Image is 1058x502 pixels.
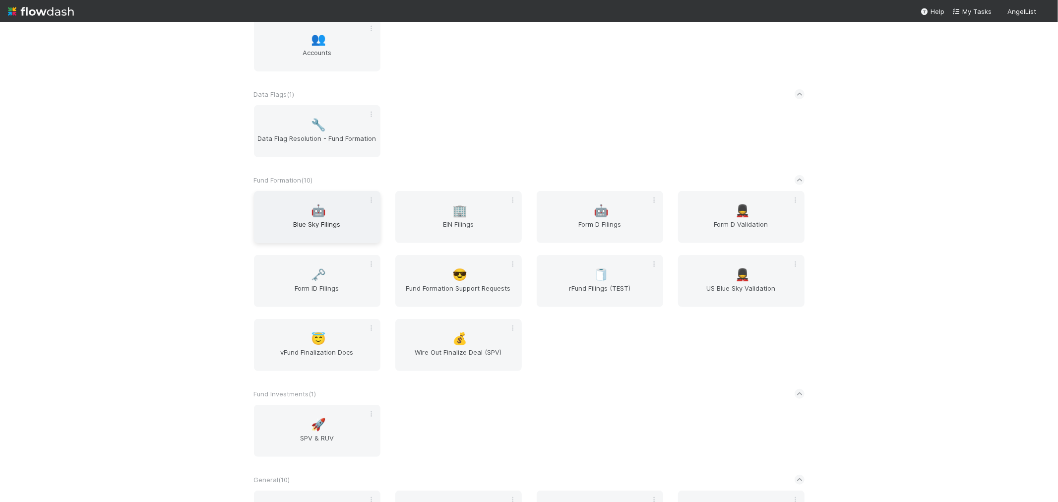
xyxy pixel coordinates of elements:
a: 💂US Blue Sky Validation [678,255,805,307]
span: 💂 [735,204,750,217]
span: General ( 10 ) [254,476,290,484]
a: 😇vFund Finalization Docs [254,319,380,371]
a: 🗝️Form ID Filings [254,255,380,307]
a: 🤖Form D Filings [537,191,663,243]
span: 👥 [311,33,326,46]
a: 🚀SPV & RUV [254,405,380,457]
span: Form D Filings [541,219,659,239]
span: 🏢 [452,204,467,217]
span: Data Flag Resolution - Fund Formation [258,133,376,153]
span: 🧻 [594,268,609,281]
span: 💂 [735,268,750,281]
span: Blue Sky Filings [258,219,376,239]
a: 😎Fund Formation Support Requests [395,255,522,307]
span: 🗝️ [311,268,326,281]
span: 🚀 [311,418,326,431]
span: 😎 [452,268,467,281]
span: Accounts [258,48,376,67]
img: avatar_cbf6e7c1-1692-464b-bc1b-b8582b2cbdce.png [1040,7,1050,17]
span: SPV & RUV [258,433,376,453]
span: 🔧 [311,119,326,131]
span: Fund Formation ( 10 ) [254,176,313,184]
span: 🤖 [594,204,609,217]
span: Fund Formation Support Requests [399,283,518,303]
span: Fund Investments ( 1 ) [254,390,316,398]
span: Data Flags ( 1 ) [254,90,295,98]
img: logo-inverted-e16ddd16eac7371096b0.svg [8,3,74,20]
a: My Tasks [952,6,992,16]
span: EIN Filings [399,219,518,239]
span: AngelList [1007,7,1036,15]
span: 💰 [452,332,467,345]
span: 😇 [311,332,326,345]
span: 🤖 [311,204,326,217]
span: rFund Filings (TEST) [541,283,659,303]
a: 💰Wire Out Finalize Deal (SPV) [395,319,522,371]
span: My Tasks [952,7,992,15]
a: 🏢EIN Filings [395,191,522,243]
a: 🤖Blue Sky Filings [254,191,380,243]
a: 👥Accounts [254,19,380,71]
div: Help [921,6,944,16]
a: 🔧Data Flag Resolution - Fund Formation [254,105,380,157]
span: Form D Validation [682,219,801,239]
span: Wire Out Finalize Deal (SPV) [399,347,518,367]
span: vFund Finalization Docs [258,347,376,367]
span: Form ID Filings [258,283,376,303]
a: 💂Form D Validation [678,191,805,243]
a: 🧻rFund Filings (TEST) [537,255,663,307]
span: US Blue Sky Validation [682,283,801,303]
